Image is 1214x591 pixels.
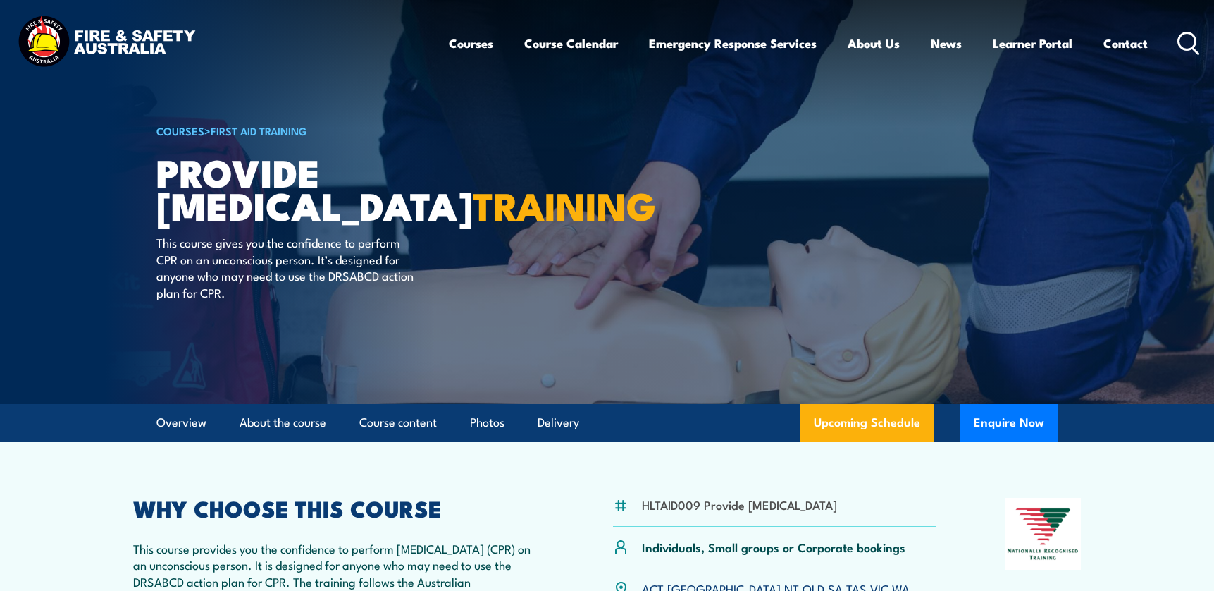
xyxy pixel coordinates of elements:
a: Emergency Response Services [649,25,817,62]
p: Individuals, Small groups or Corporate bookings [642,539,905,555]
h6: > [156,122,504,139]
button: Enquire Now [960,404,1058,442]
h2: WHY CHOOSE THIS COURSE [133,498,545,518]
a: Learner Portal [993,25,1072,62]
a: COURSES [156,123,204,138]
strong: TRAINING [473,175,656,233]
li: HLTAID009 Provide [MEDICAL_DATA] [642,496,837,513]
a: Contact [1103,25,1148,62]
a: About Us [848,25,900,62]
a: Delivery [538,404,579,441]
a: Courses [449,25,493,62]
img: Nationally Recognised Training logo. [1005,498,1082,570]
a: Photos [470,404,504,441]
a: Upcoming Schedule [800,404,934,442]
a: News [931,25,962,62]
a: Overview [156,404,206,441]
a: Course content [359,404,437,441]
a: First Aid Training [211,123,307,138]
h1: Provide [MEDICAL_DATA] [156,155,504,221]
a: About the course [240,404,326,441]
p: This course gives you the confidence to perform CPR on an unconscious person. It’s designed for a... [156,234,414,300]
a: Course Calendar [524,25,618,62]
